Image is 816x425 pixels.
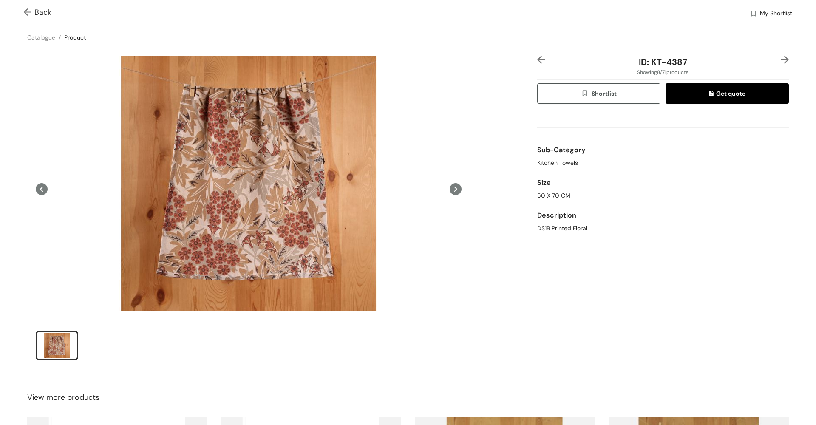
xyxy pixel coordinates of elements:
div: 50 X 70 CM [537,191,789,200]
img: wishlist [750,10,757,19]
span: ID: KT-4387 [639,57,687,68]
img: quote [709,91,716,98]
button: wishlistShortlist [537,83,660,104]
span: Get quote [709,89,745,98]
li: slide item 1 [36,331,78,360]
span: Back [24,7,51,18]
span: DS1B Printed Floral [537,224,587,233]
a: Product [64,34,86,41]
div: Description [537,207,789,224]
div: Sub-Category [537,142,789,159]
img: wishlist [581,89,591,99]
span: View more products [27,392,99,403]
span: / [59,34,61,41]
span: Shortlist [581,89,616,99]
span: My Shortlist [760,9,792,19]
img: Go back [24,8,34,17]
button: quoteGet quote [666,83,789,104]
img: left [537,56,545,64]
span: Showing 8 / 71 products [637,68,688,76]
div: Size [537,174,789,191]
img: right [781,56,789,64]
a: Catalogue [27,34,55,41]
div: Kitchen Towels [537,159,789,167]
